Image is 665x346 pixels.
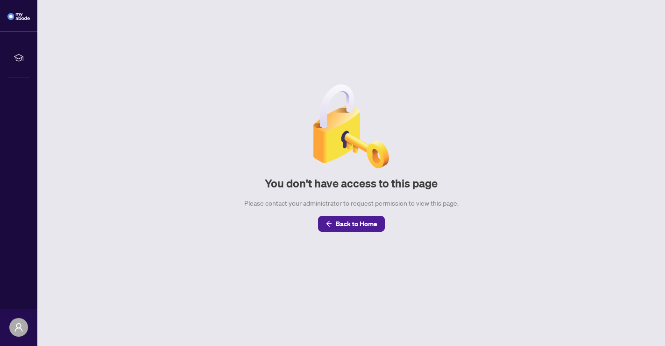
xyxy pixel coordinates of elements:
[14,323,23,332] span: user
[7,13,30,20] img: logo
[318,216,385,232] button: Back to Home
[325,221,332,227] span: arrow-left
[336,216,377,231] span: Back to Home
[309,84,393,168] img: Null State Icon
[265,176,438,191] h2: You don't have access to this page
[244,198,459,208] div: Please contact your administrator to request permission to view this page.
